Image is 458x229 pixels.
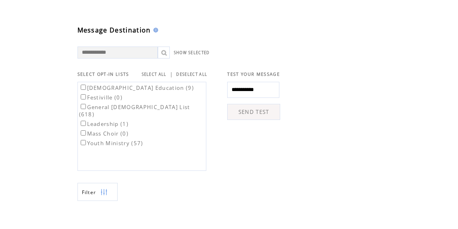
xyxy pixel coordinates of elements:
[81,130,86,136] input: Mass Choir (0)
[79,84,194,91] label: [DEMOGRAPHIC_DATA] Education (9)
[176,72,207,77] a: DESELECT ALL
[227,104,280,120] a: SEND TEST
[100,183,108,201] img: filters.png
[81,140,86,145] input: Youth Ministry (57)
[79,94,123,101] label: Festiville (0)
[227,71,280,77] span: TEST YOUR MESSAGE
[170,71,173,78] span: |
[142,72,167,77] a: SELECT ALL
[79,120,129,128] label: Leadership (1)
[79,103,190,118] label: General [DEMOGRAPHIC_DATA] List (618)
[77,71,129,77] span: SELECT OPT-IN LISTS
[81,121,86,126] input: Leadership (1)
[81,94,86,99] input: Festiville (0)
[79,140,143,147] label: Youth Ministry (57)
[174,50,210,55] a: SHOW SELECTED
[81,85,86,90] input: [DEMOGRAPHIC_DATA] Education (9)
[77,26,151,34] span: Message Destination
[151,28,158,32] img: help.gif
[81,104,86,109] input: General [DEMOGRAPHIC_DATA] List (618)
[79,130,129,137] label: Mass Choir (0)
[82,189,96,196] span: Show filters
[77,183,118,201] a: Filter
